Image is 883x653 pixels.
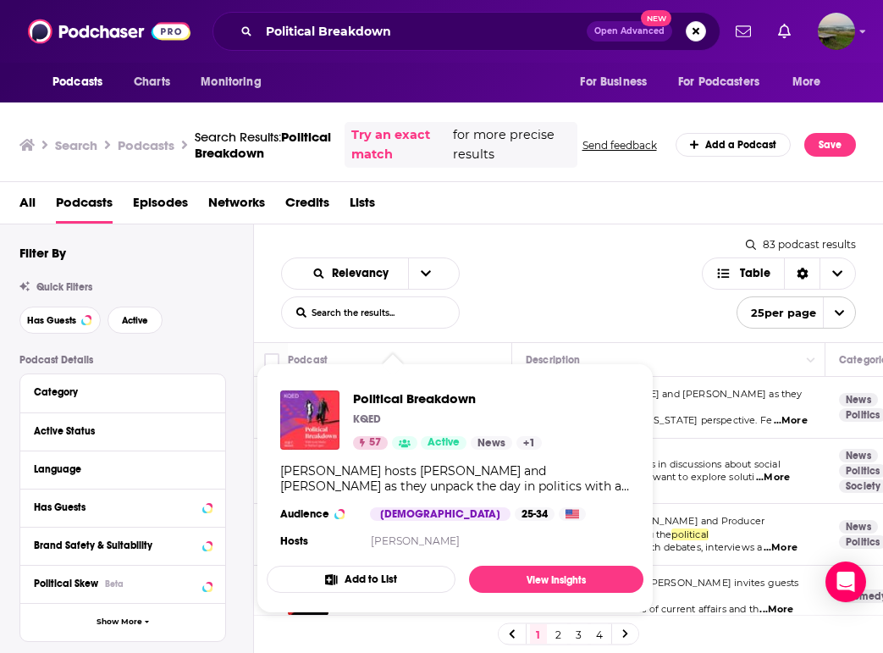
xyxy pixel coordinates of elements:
[97,617,142,627] span: Show More
[34,540,197,551] div: Brand Safety & Suitability
[285,189,329,224] a: Credits
[280,390,339,450] img: Political Breakdown
[34,420,212,441] button: Active Status
[34,458,212,479] button: Language
[19,354,226,366] p: Podcast Details
[729,17,758,46] a: Show notifications dropdown
[746,238,856,251] div: 83 podcast results
[637,458,780,470] span: bias in discussions about social
[526,350,580,370] div: Description
[34,573,212,594] button: Political SkewBeta
[55,137,97,153] h3: Search
[587,21,672,42] button: Open AdvancedNew
[408,258,444,289] button: open menu
[19,189,36,224] a: All
[526,388,803,413] span: Join hosts [PERSON_NAME] and [PERSON_NAME] as they unpack
[34,386,201,398] div: Category
[122,316,148,325] span: Active
[580,471,754,483] span: issues? Do you want to explore soluti
[281,257,460,290] h2: Choose List sort
[801,351,821,371] button: Column Actions
[818,13,855,50] button: Show profile menu
[27,316,76,325] span: Has Guests
[671,528,709,540] span: political
[34,381,212,402] button: Category
[702,257,857,290] button: Choose View
[818,13,855,50] img: User Profile
[756,471,790,484] span: ...More
[580,70,647,94] span: For Business
[123,66,180,98] a: Charts
[267,566,455,593] button: Add to List
[280,463,630,494] div: [PERSON_NAME] hosts [PERSON_NAME] and [PERSON_NAME] as they unpack the day in politics with a [US...
[594,27,665,36] span: Open Advanced
[353,390,542,407] span: Political Breakdown
[839,449,878,462] a: News
[28,15,190,47] img: Podchaser - Follow, Share and Rate Podcasts
[839,520,878,534] a: News
[105,578,124,589] div: Beta
[195,129,331,161] div: Search Results:
[792,70,821,94] span: More
[804,133,856,157] button: Save
[280,534,308,548] h4: Hosts
[350,189,375,224] a: Lists
[526,603,759,615] span: discuss the ridiculousness of current affairs and th
[288,350,328,370] div: Podcast
[839,393,878,407] a: News
[351,125,450,164] a: Try an exact match
[195,129,331,161] span: Political Breakdown
[34,463,201,475] div: Language
[771,17,797,46] a: Show notifications dropdown
[577,138,662,152] button: Send feedback
[781,66,842,98] button: open menu
[774,414,808,428] span: ...More
[568,66,668,98] button: open menu
[515,507,555,521] div: 25-34
[550,624,567,645] a: 2
[20,603,225,641] button: Show More
[108,307,163,334] button: Active
[34,425,201,437] div: Active Status
[764,541,797,555] span: ...More
[353,412,381,426] p: KQED
[195,129,331,161] a: Search Results:Political Breakdown
[825,562,866,602] div: Open Intercom Messenger
[34,501,197,513] div: Has Guests
[370,507,510,521] div: [DEMOGRAPHIC_DATA]
[530,624,547,645] a: 1
[571,624,588,645] a: 3
[36,281,92,293] span: Quick Filters
[469,566,643,593] a: View Insights
[280,507,356,521] h3: Audience
[34,534,212,556] button: Brand Safety & Suitability
[208,189,265,224] a: Networks
[740,268,770,279] span: Table
[201,70,261,94] span: Monitoring
[667,66,784,98] button: open menu
[678,70,759,94] span: For Podcasters
[34,496,212,517] button: Has Guests
[118,137,174,153] h3: Podcasts
[353,436,388,450] a: 57
[737,300,816,326] span: 25 per page
[759,603,793,617] span: ...More
[19,307,101,334] button: Has Guests
[421,436,466,450] a: Active
[526,577,799,602] span: London-based Comedian [PERSON_NAME] invites guests to
[332,268,395,279] span: Relevancy
[818,13,855,50] span: Logged in as hlrobbins
[259,18,587,45] input: Search podcasts, credits, & more...
[41,66,124,98] button: open menu
[133,189,188,224] a: Episodes
[56,189,113,224] a: Podcasts
[453,125,570,164] span: for more precise results
[212,12,720,51] div: Search podcasts, credits, & more...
